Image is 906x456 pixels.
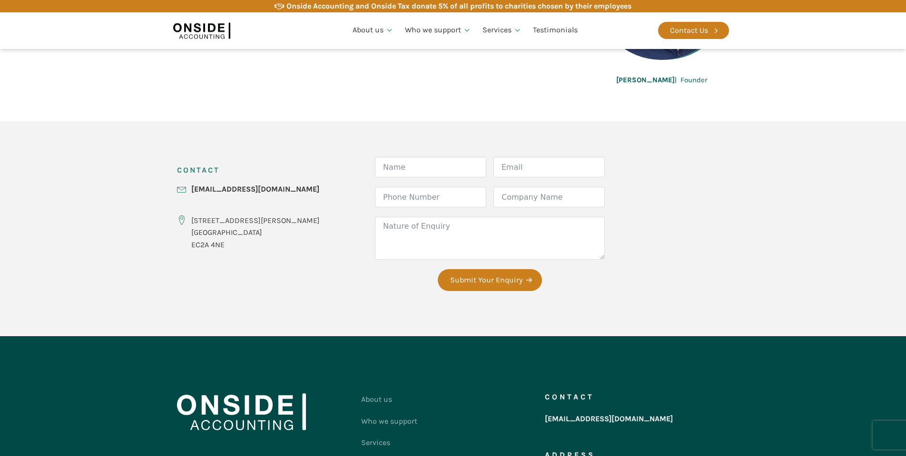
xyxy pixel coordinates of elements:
[191,183,319,195] a: [EMAIL_ADDRESS][DOMAIN_NAME]
[361,388,417,410] a: About us
[375,157,486,177] input: Name
[658,22,729,39] a: Contact Us
[616,76,675,84] b: [PERSON_NAME]
[438,269,542,291] button: Submit Your Enquiry
[361,410,417,432] a: Who we support
[375,217,605,260] textarea: Nature of Enquiry
[527,14,583,47] a: Testimonials
[493,157,605,177] input: Email
[545,410,673,427] a: [EMAIL_ADDRESS][DOMAIN_NAME]
[545,393,594,401] h5: Contact
[493,187,605,207] input: Company Name
[173,19,230,41] img: Onside Accounting
[361,432,417,454] a: Services
[191,214,320,251] div: [STREET_ADDRESS][PERSON_NAME] [GEOGRAPHIC_DATA] EC2A 4NE
[477,14,527,47] a: Services
[177,393,306,430] img: Onside Accounting
[177,157,220,183] h3: CONTACT
[399,14,477,47] a: Who we support
[670,24,708,37] div: Contact Us
[347,14,399,47] a: About us
[375,187,486,207] input: Phone Number
[616,74,707,86] div: | Founder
